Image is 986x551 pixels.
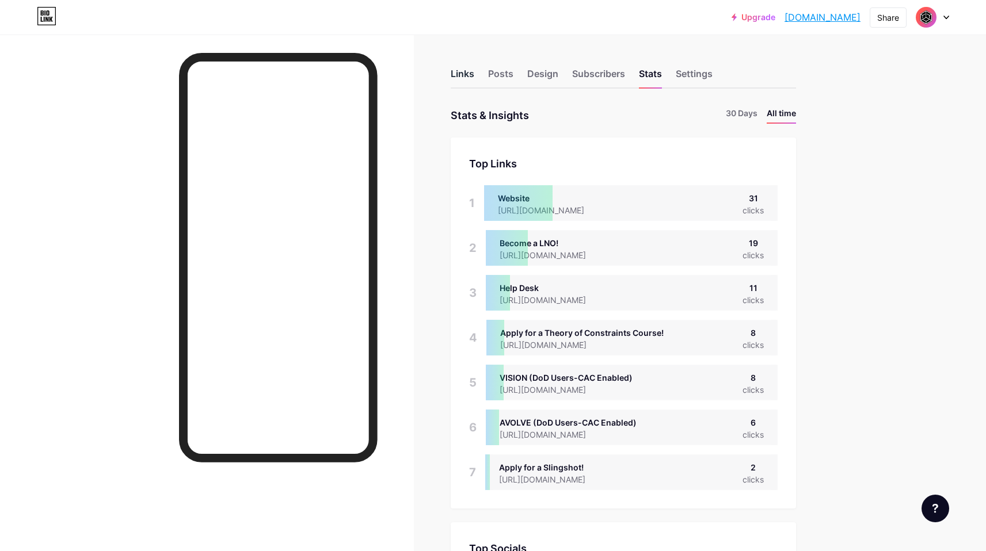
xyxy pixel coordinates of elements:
div: 1 [469,185,475,221]
div: clicks [743,384,764,396]
div: Links [451,67,474,87]
div: [URL][DOMAIN_NAME] [500,428,637,441]
div: clicks [743,339,764,351]
div: 19 [743,237,764,249]
div: Stats & Insights [451,107,529,124]
div: 2 [743,461,764,473]
div: Settings [676,67,713,87]
div: 8 [743,372,764,384]
div: 8 [743,327,764,339]
div: [URL][DOMAIN_NAME] [500,294,604,306]
div: 6 [469,410,477,445]
div: Posts [488,67,513,87]
div: Subscribers [572,67,625,87]
div: Help Desk [500,282,604,294]
div: clicks [743,473,764,485]
div: clicks [743,249,764,261]
div: 6 [743,416,764,428]
a: [DOMAIN_NAME] [785,10,861,24]
div: Top Links [469,156,778,171]
div: clicks [743,204,764,216]
div: [URL][DOMAIN_NAME] [499,473,604,485]
div: Apply for a Theory of Constraints Course! [500,327,664,339]
div: 11 [743,282,764,294]
div: 3 [469,275,477,311]
div: Become a LNO! [500,237,604,249]
div: Stats [639,67,662,87]
li: 30 Days [726,107,757,124]
div: clicks [743,294,764,306]
div: clicks [743,428,764,441]
div: 7 [469,454,476,490]
div: AVOLVE (DoD Users-CAC Enabled) [500,416,637,428]
div: Share [877,12,899,24]
div: Apply for a Slingshot! [499,461,604,473]
li: All time [767,107,796,124]
div: 31 [743,192,764,204]
div: 2 [469,230,477,266]
img: Tesseractaf Media [915,6,937,28]
div: [URL][DOMAIN_NAME] [500,339,664,351]
div: VISION (DoD Users-CAC Enabled) [500,372,633,384]
div: 5 [469,365,477,400]
div: 4 [469,320,477,355]
div: [URL][DOMAIN_NAME] [500,384,633,396]
div: Design [527,67,558,87]
a: Upgrade [732,13,775,22]
div: [URL][DOMAIN_NAME] [500,249,604,261]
